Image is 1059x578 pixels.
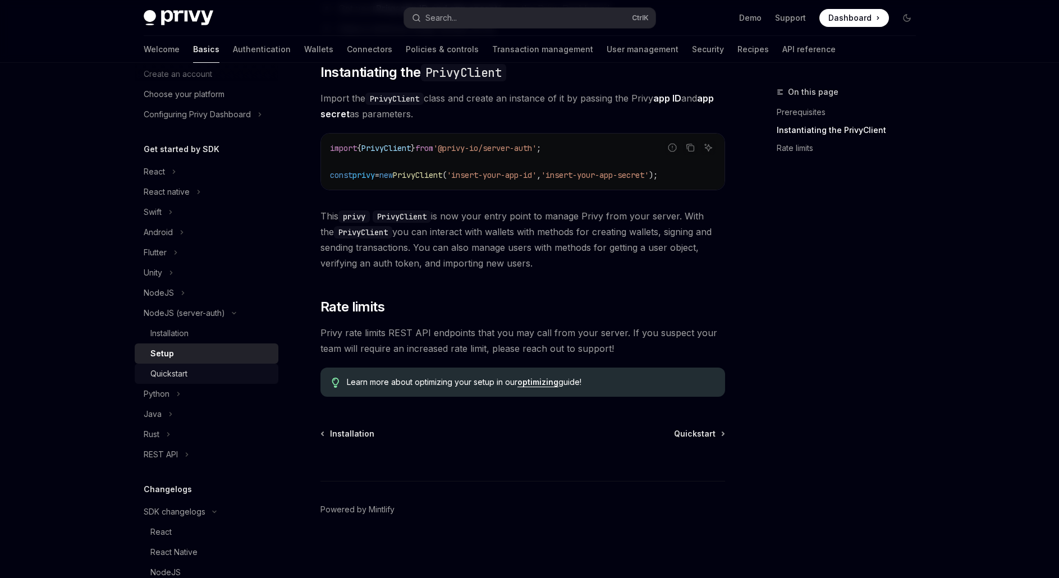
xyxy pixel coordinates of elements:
span: const [330,170,352,180]
button: Toggle React native section [135,182,278,202]
button: Toggle Rust section [135,424,278,444]
button: Toggle Python section [135,384,278,404]
div: Flutter [144,246,167,259]
div: SDK changelogs [144,505,205,519]
button: Toggle Android section [135,222,278,242]
a: Quickstart [674,428,724,439]
code: PrivyClient [373,210,431,223]
a: Setup [135,343,278,364]
h5: Changelogs [144,483,192,496]
a: Support [775,12,806,24]
span: Learn more about optimizing your setup in our guide! [347,377,713,388]
h5: Get started by SDK [144,143,219,156]
a: React Native [135,542,278,562]
div: NodeJS (server-auth) [144,306,225,320]
span: ); [649,170,658,180]
a: Recipes [737,36,769,63]
a: API reference [782,36,836,63]
span: This is now your entry point to manage Privy from your server. With the you can interact with wal... [320,208,725,271]
button: Toggle NodeJS (server-auth) section [135,303,278,323]
a: Authentication [233,36,291,63]
span: 'insert-your-app-secret' [541,170,649,180]
span: import [330,143,357,153]
a: Prerequisites [777,103,925,121]
span: = [375,170,379,180]
span: from [415,143,433,153]
a: Policies & controls [406,36,479,63]
div: Configuring Privy Dashboard [144,108,251,121]
div: Choose your platform [144,88,224,101]
span: On this page [788,85,838,99]
div: React [144,165,165,178]
button: Toggle React section [135,162,278,182]
code: PrivyClient [334,226,392,238]
span: ; [537,143,541,153]
a: Rate limits [777,139,925,157]
button: Toggle SDK changelogs section [135,502,278,522]
span: Instantiating the [320,63,506,81]
div: Android [144,226,173,239]
button: Toggle dark mode [898,9,916,27]
span: Ctrl K [632,13,649,22]
a: Quickstart [135,364,278,384]
a: Security [692,36,724,63]
div: Python [144,387,169,401]
a: Connectors [347,36,392,63]
div: Setup [150,347,174,360]
a: Transaction management [492,36,593,63]
strong: app ID [653,93,681,104]
span: Dashboard [828,12,872,24]
div: NodeJS [144,286,174,300]
div: REST API [144,448,178,461]
code: PrivyClient [421,64,506,81]
span: Privy rate limits REST API endpoints that you may call from your server. If you suspect your team... [320,325,725,356]
button: Copy the contents from the code block [683,140,698,155]
span: Rate limits [320,298,384,316]
a: Basics [193,36,219,63]
a: React [135,522,278,542]
div: React Native [150,545,198,559]
div: Rust [144,428,159,441]
a: optimizing [517,377,558,387]
button: Toggle Unity section [135,263,278,283]
a: Powered by Mintlify [320,504,395,515]
a: Installation [135,323,278,343]
span: PrivyClient [361,143,411,153]
img: dark logo [144,10,213,26]
a: User management [607,36,679,63]
a: Dashboard [819,9,889,27]
a: Welcome [144,36,180,63]
div: React [150,525,172,539]
a: Choose your platform [135,84,278,104]
span: ( [442,170,447,180]
div: Quickstart [150,367,187,380]
span: '@privy-io/server-auth' [433,143,537,153]
div: Swift [144,205,162,219]
div: Unity [144,266,162,279]
a: Installation [322,428,374,439]
span: PrivyClient [393,170,442,180]
button: Toggle Java section [135,404,278,424]
button: Toggle REST API section [135,444,278,465]
div: Installation [150,327,189,340]
div: Java [144,407,162,421]
span: Import the class and create an instance of it by passing the Privy and as parameters. [320,90,725,122]
span: } [411,143,415,153]
span: 'insert-your-app-id' [447,170,537,180]
span: new [379,170,393,180]
span: { [357,143,361,153]
button: Report incorrect code [665,140,680,155]
div: React native [144,185,190,199]
button: Toggle NodeJS section [135,283,278,303]
span: Quickstart [674,428,716,439]
span: , [537,170,541,180]
button: Toggle Swift section [135,202,278,222]
code: PrivyClient [365,93,424,105]
a: Instantiating the PrivyClient [777,121,925,139]
span: privy [352,170,375,180]
code: privy [338,210,370,223]
a: Demo [739,12,762,24]
button: Toggle Flutter section [135,242,278,263]
button: Open search [404,8,655,28]
button: Toggle Configuring Privy Dashboard section [135,104,278,125]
